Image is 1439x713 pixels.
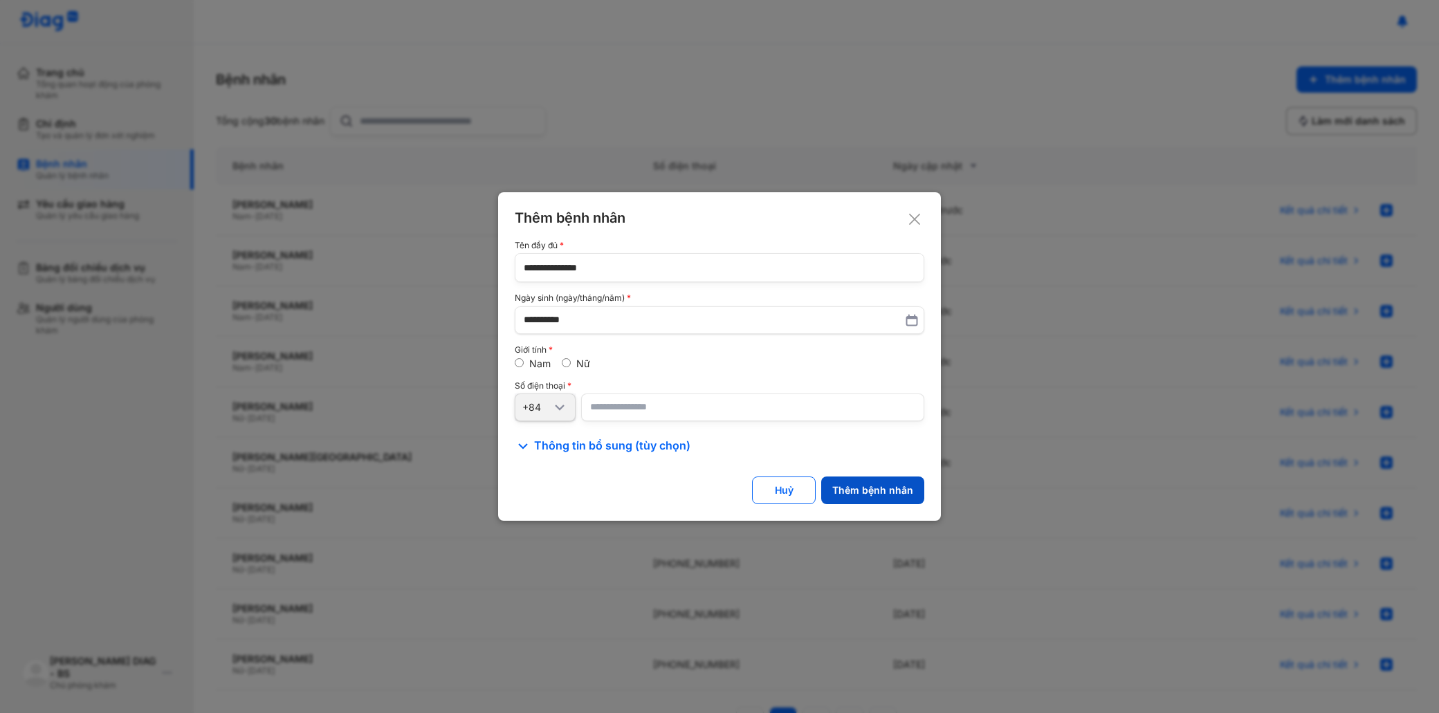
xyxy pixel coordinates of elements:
button: Huỷ [752,476,816,504]
div: +84 [522,401,551,414]
div: Thêm bệnh nhân [832,484,913,497]
div: Tên đầy đủ [515,241,924,250]
div: Ngày sinh (ngày/tháng/năm) [515,293,924,303]
label: Nam [529,358,551,369]
label: Nữ [576,358,590,369]
div: Thêm bệnh nhân [515,209,924,227]
div: Số điện thoại [515,381,924,391]
div: Giới tính [515,345,924,355]
button: Thêm bệnh nhân [821,476,924,504]
span: Thông tin bổ sung (tùy chọn) [534,438,690,454]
